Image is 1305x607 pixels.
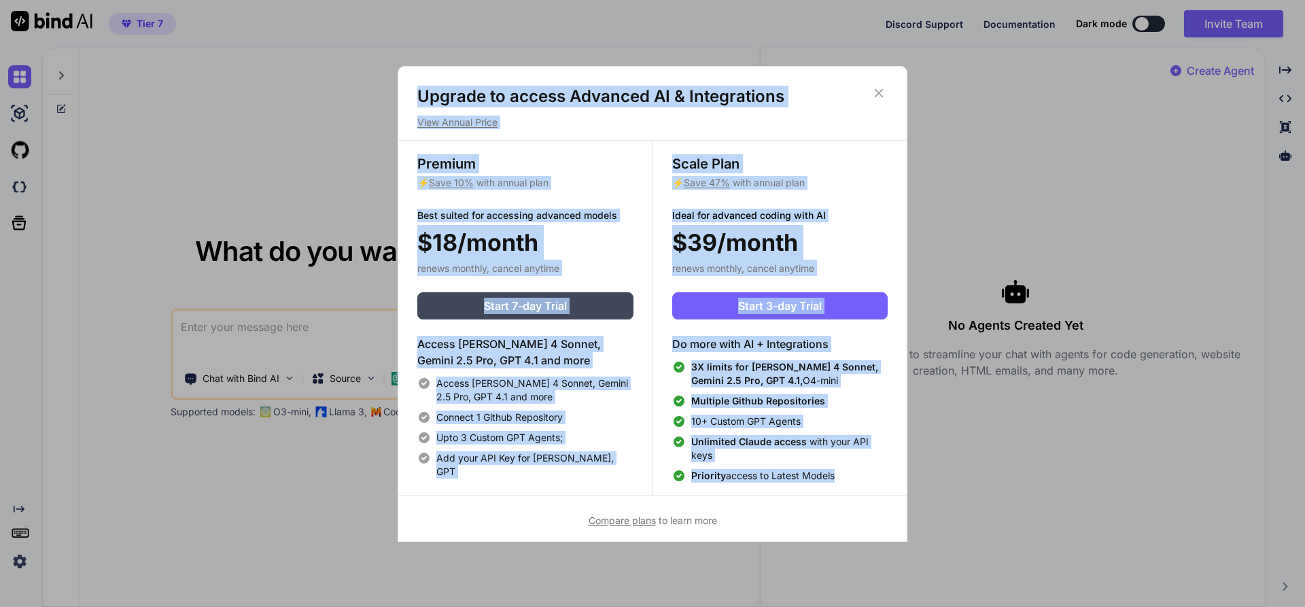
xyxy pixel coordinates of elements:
p: Ideal for advanced coding with AI [672,209,888,222]
button: Start 3-day Trial [672,292,888,319]
span: Connect 1 Github Repository [436,411,563,424]
span: Save 47% [684,177,730,188]
span: Save 10% [429,177,474,188]
p: ⚡ with annual plan [672,176,888,190]
span: O4-mini [691,360,888,387]
span: 3X limits for [PERSON_NAME] 4 Sonnet, Gemini 2.5 Pro, GPT 4.1, [691,361,878,386]
span: Compare plans [589,515,656,526]
h1: Upgrade to access Advanced AI & Integrations [417,86,888,107]
p: View Annual Price [417,116,888,129]
span: Unlimited Claude access [691,436,810,447]
span: access to Latest Models [691,469,835,483]
p: ⚡ with annual plan [417,176,633,190]
span: Add your API Key for [PERSON_NAME], GPT [436,451,633,479]
span: Start 7-day Trial [484,298,567,314]
h4: Access [PERSON_NAME] 4 Sonnet, Gemini 2.5 Pro, GPT 4.1 and more [417,336,633,368]
span: renews monthly, cancel anytime [672,262,814,274]
span: renews monthly, cancel anytime [417,262,559,274]
span: Upto 3 Custom GPT Agents; [436,431,563,445]
span: Multiple Github Repositories [691,395,825,406]
h3: Scale Plan [672,154,888,173]
p: Best suited for accessing advanced models [417,209,633,222]
span: Access [PERSON_NAME] 4 Sonnet, Gemini 2.5 Pro, GPT 4.1 and more [436,377,633,404]
span: with your API keys [691,435,888,462]
span: Priority [691,470,726,481]
h4: Do more with AI + Integrations [672,336,888,352]
span: Start 3-day Trial [738,298,822,314]
span: 10+ Custom GPT Agents [691,415,801,428]
span: to learn more [589,515,717,526]
button: Start 7-day Trial [417,292,633,319]
h3: Premium [417,154,633,173]
span: $18/month [417,225,538,260]
span: $39/month [672,225,798,260]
